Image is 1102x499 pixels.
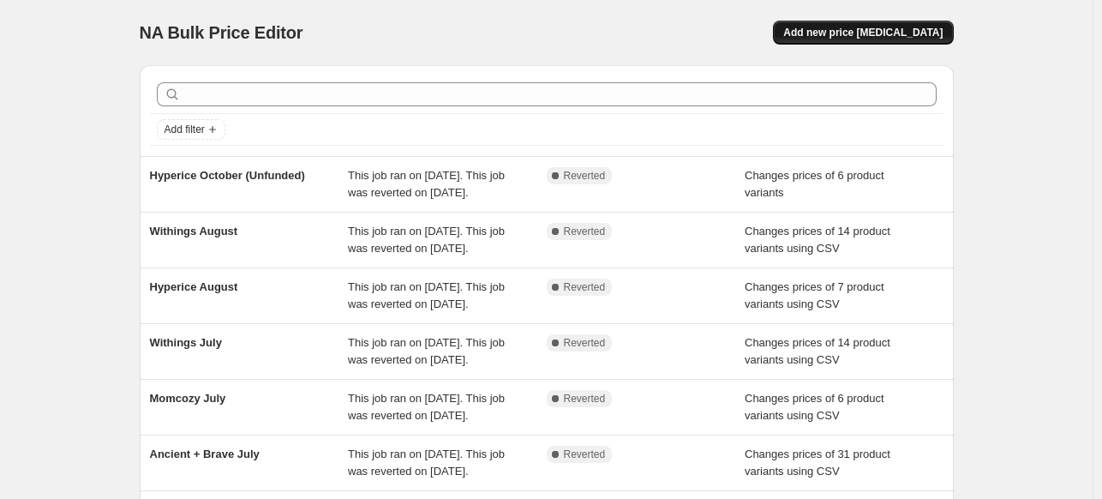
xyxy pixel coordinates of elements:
span: Reverted [564,448,606,461]
span: Hyperice August [150,280,238,293]
span: Ancient + Brave July [150,448,260,460]
span: Changes prices of 7 product variants using CSV [745,280,884,310]
span: This job ran on [DATE]. This job was reverted on [DATE]. [348,336,505,366]
span: Reverted [564,336,606,350]
span: Reverted [564,169,606,183]
span: This job ran on [DATE]. This job was reverted on [DATE]. [348,392,505,422]
button: Add new price [MEDICAL_DATA] [773,21,953,45]
span: Changes prices of 31 product variants using CSV [745,448,890,478]
span: Changes prices of 6 product variants [745,169,884,199]
span: Reverted [564,225,606,238]
span: This job ran on [DATE]. This job was reverted on [DATE]. [348,169,505,199]
span: Add new price [MEDICAL_DATA] [783,26,943,39]
span: This job ran on [DATE]. This job was reverted on [DATE]. [348,448,505,478]
span: Add filter [165,123,205,136]
span: Changes prices of 14 product variants using CSV [745,336,890,366]
span: Withings July [150,336,222,349]
span: This job ran on [DATE]. This job was reverted on [DATE]. [348,280,505,310]
span: Hyperice October (Unfunded) [150,169,305,182]
span: This job ran on [DATE]. This job was reverted on [DATE]. [348,225,505,255]
button: Add filter [157,119,225,140]
span: Reverted [564,392,606,406]
span: Reverted [564,280,606,294]
span: Changes prices of 14 product variants using CSV [745,225,890,255]
span: NA Bulk Price Editor [140,23,303,42]
span: Withings August [150,225,238,237]
span: Momcozy July [150,392,226,405]
span: Changes prices of 6 product variants using CSV [745,392,884,422]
